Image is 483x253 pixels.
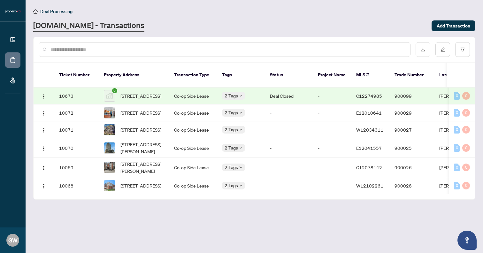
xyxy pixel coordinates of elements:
span: [STREET_ADDRESS] [120,126,161,133]
td: - [265,177,313,194]
button: Open asap [457,231,477,250]
td: - [265,138,313,158]
span: W12102261 [356,183,383,188]
button: Logo [39,162,49,172]
button: filter [455,42,470,57]
div: 0 [462,126,470,134]
td: Deal Closed [265,88,313,104]
img: thumbnail-img [104,162,115,173]
button: Logo [39,91,49,101]
button: Logo [39,108,49,118]
td: 900027 [389,121,434,138]
td: 900029 [389,104,434,121]
button: download [416,42,430,57]
td: Co-op Side Lease [169,158,217,177]
span: 2 Tags [225,109,238,116]
th: Transaction Type [169,63,217,88]
button: edit [435,42,450,57]
span: 2 Tags [225,126,238,133]
td: [PERSON_NAME] [434,88,482,104]
span: filter [460,47,465,52]
span: down [239,146,242,149]
span: W12034311 [356,127,383,133]
img: logo [5,10,20,13]
div: 0 [454,182,460,189]
img: Logo [41,184,46,189]
img: thumbnail-img [104,107,115,118]
span: home [33,9,38,14]
td: 10673 [54,88,99,104]
td: 10072 [54,104,99,121]
td: Co-op Side Lease [169,88,217,104]
td: 900099 [389,88,434,104]
td: - [313,158,351,177]
div: 0 [462,144,470,152]
span: Deal Processing [40,9,73,14]
img: Logo [41,128,46,133]
td: [PERSON_NAME] [434,121,482,138]
td: - [313,88,351,104]
img: thumbnail-img [104,124,115,135]
th: Ticket Number [54,63,99,88]
span: down [239,184,242,187]
span: GW [8,236,18,245]
button: Logo [39,125,49,135]
div: 0 [462,182,470,189]
th: MLS # [351,63,389,88]
td: 10068 [54,177,99,194]
a: [DOMAIN_NAME] - Transactions [33,20,144,32]
span: 2 Tags [225,182,238,189]
td: - [265,121,313,138]
span: 2 Tags [225,144,238,151]
td: [PERSON_NAME] [434,104,482,121]
th: Last Updated By [434,63,482,88]
div: 0 [454,164,460,171]
td: 10069 [54,158,99,177]
td: 10071 [54,121,99,138]
th: Tags [217,63,265,88]
th: Property Address [99,63,169,88]
span: down [239,128,242,131]
button: Add Transaction [432,20,475,31]
img: Logo [41,146,46,151]
span: [STREET_ADDRESS][PERSON_NAME] [120,160,164,174]
div: 0 [454,126,460,134]
img: thumbnail-img [104,90,115,101]
div: 0 [454,92,460,100]
td: - [313,138,351,158]
img: thumbnail-img [104,180,115,191]
div: 0 [462,109,470,117]
th: Project Name [313,63,351,88]
span: down [239,111,242,114]
td: 900026 [389,158,434,177]
td: Co-op Side Lease [169,104,217,121]
span: edit [441,47,445,52]
span: 2 Tags [225,92,238,99]
th: Status [265,63,313,88]
td: 900025 [389,138,434,158]
td: - [265,158,313,177]
span: [STREET_ADDRESS] [120,182,161,189]
td: - [313,121,351,138]
td: Co-op Side Lease [169,177,217,194]
button: Logo [39,143,49,153]
button: Logo [39,180,49,191]
td: - [313,177,351,194]
span: check-circle [112,88,117,93]
div: 0 [454,144,460,152]
img: Logo [41,94,46,99]
span: download [421,47,425,52]
td: - [313,104,351,121]
span: C12078142 [356,165,382,170]
td: 10070 [54,138,99,158]
span: C12274985 [356,93,382,99]
span: down [239,166,242,169]
span: E12010641 [356,110,382,116]
td: Co-op Side Lease [169,121,217,138]
div: 0 [462,164,470,171]
td: [PERSON_NAME] [434,177,482,194]
div: 0 [462,92,470,100]
img: Logo [41,111,46,116]
td: - [265,104,313,121]
span: Add Transaction [437,21,470,31]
